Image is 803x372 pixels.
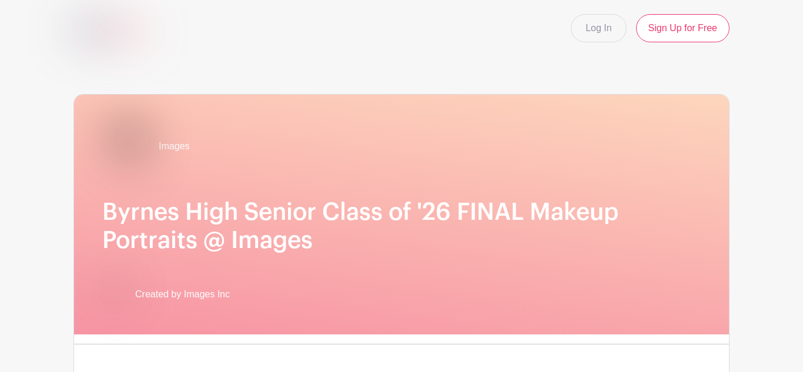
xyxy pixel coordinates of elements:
[159,139,189,153] span: Images
[102,283,126,306] img: IMAGES%20logo%20transparenT%20PNG%20s.png
[102,123,149,170] img: IMAGES%20logo%20transparenT%20PNG%20s.png
[135,287,230,301] span: Created by Images Inc
[102,198,701,254] h1: Byrnes High Senior Class of '26 FINAL Makeup Portraits @ Images
[73,23,146,37] img: logo-507f7623f17ff9eddc593b1ce0a138ce2505c220e1c5a4e2b4648c50719b7d32.svg
[636,14,730,42] a: Sign Up for Free
[571,14,626,42] a: Log In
